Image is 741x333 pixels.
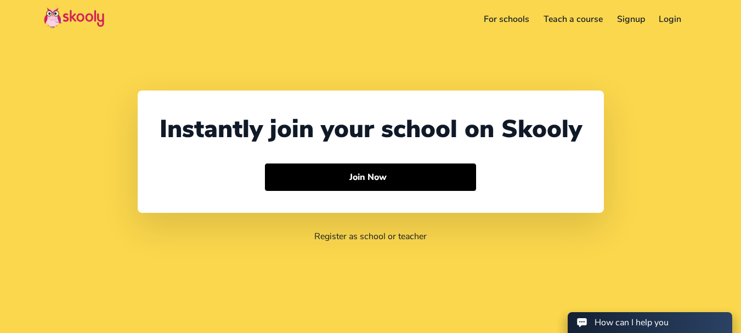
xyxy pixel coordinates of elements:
a: For schools [477,10,537,28]
a: Teach a course [536,10,610,28]
button: Join Now [265,163,476,191]
a: Signup [610,10,652,28]
div: Instantly join your school on Skooly [160,112,582,146]
a: Login [652,10,688,28]
img: Skooly [44,7,104,29]
a: Register as school or teacher [314,230,427,242]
